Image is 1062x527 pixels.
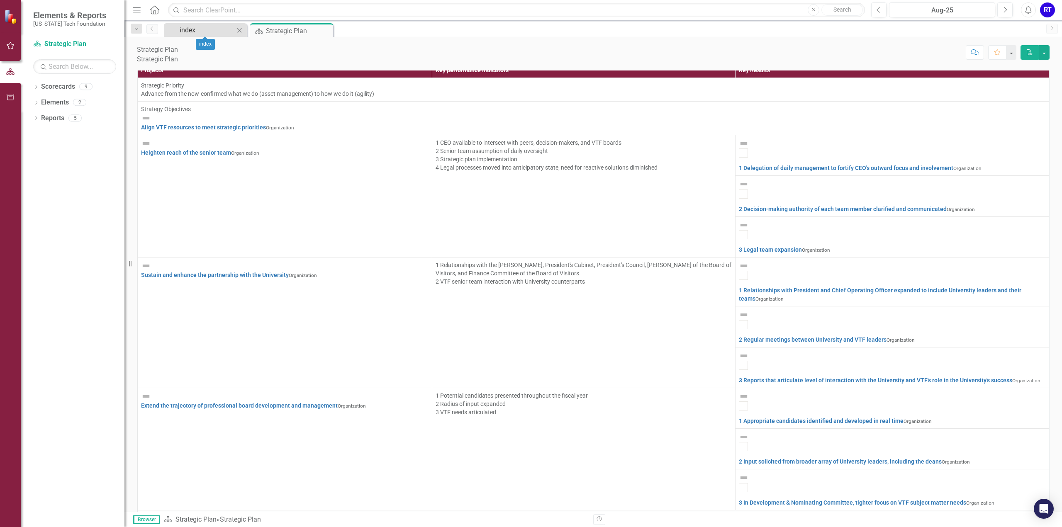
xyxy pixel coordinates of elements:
[887,337,915,343] span: Organization
[436,138,731,172] p: 1 CEO available to intersect with peers, decision-makers, and VTF boards 2 Senior team assumption...
[141,272,289,278] a: Sustain and enhance the partnership with the University
[180,25,234,35] div: index
[739,206,947,212] a: 2 Decision-making authority of each team member clarified and communicated
[889,2,995,17] button: Aug-25
[266,125,294,131] span: Organization
[73,99,86,106] div: 2
[755,296,784,302] span: Organization
[141,138,151,148] img: Not Defined
[1034,499,1054,519] div: Open Intercom Messenger
[137,55,178,64] div: Strategic Plan
[942,459,970,465] span: Organization
[141,124,266,131] a: Align VTF resources to meet strategic priorities
[947,206,975,212] span: Organization
[141,66,429,74] div: Projects
[833,6,851,13] span: Search
[141,90,374,97] span: Advance from the now-confirmed what we do (asset management) to how we do it (agility)
[220,515,261,523] div: Strategic Plan
[231,150,259,156] span: Organization
[4,10,19,24] img: ClearPoint Strategy
[141,113,151,123] img: Not Defined
[739,138,749,148] img: Not Defined
[739,377,1012,384] a: 3 Reports that articulate level of interaction with the University and VTF's role in the Universi...
[175,515,217,523] a: Strategic Plan
[966,500,994,506] span: Organization
[739,310,749,320] img: Not Defined
[904,418,932,424] span: Organization
[338,403,366,409] span: Organization
[739,418,904,424] a: 1 Appropriate candidates identified and developed in real time
[266,26,331,36] div: Strategic Plan
[892,5,992,15] div: Aug-25
[739,351,749,361] img: Not Defined
[141,81,1045,90] div: Strategic Priority
[739,220,749,230] img: Not Defined
[739,66,1045,74] div: Key Results
[739,473,749,483] img: Not Defined
[68,114,82,121] div: 5
[141,391,151,401] img: Not Defined
[141,149,231,156] a: Heighten reach of the senior team
[739,432,749,442] img: Not Defined
[953,165,982,171] span: Organization
[141,105,1045,113] div: Strategy Objectives
[41,114,64,123] a: Reports
[739,165,953,171] a: 1 Delegation of daily management to fortify CEO's outward focus and involvement
[739,336,887,343] a: 2 Regular meetings between University and VTF leaders
[436,66,731,74] div: Key performance indicators
[739,179,749,189] img: Not Defined
[41,98,69,107] a: Elements
[739,246,802,253] a: 3 Legal team expansion
[137,45,178,55] div: Strategic Plan
[739,458,942,465] a: 2 Input solicited from broader array of University leaders, including the deans
[1012,378,1040,384] span: Organization
[33,20,106,27] small: [US_STATE] Tech Foundation
[821,4,863,16] button: Search
[33,59,116,74] input: Search Below...
[141,402,338,409] a: Extend the trajectory of professional board development and management
[164,515,587,525] div: »
[436,391,731,416] p: 1 Potential candidates presented throughout the fiscal year 2 Radius of input expanded 3 VTF need...
[436,261,731,286] p: 1 Relationships with the [PERSON_NAME], President's Cabinet, President's Council, [PERSON_NAME] o...
[739,391,749,401] img: Not Defined
[79,83,93,90] div: 9
[168,3,865,17] input: Search ClearPoint...
[33,10,106,20] span: Elements & Reports
[133,515,160,524] span: Browser
[33,39,116,49] a: Strategic Plan
[739,261,749,271] img: Not Defined
[739,287,1021,302] a: 1 Relationships with President and Chief Operating Officer expanded to include University leaders...
[739,499,966,506] a: 3 In Development & Nominating Committee, tighter focus on VTF subject matter needs
[141,261,151,271] img: Not Defined
[1040,2,1055,17] button: RT
[196,39,215,50] div: index
[41,82,75,92] a: Scorecards
[802,247,830,253] span: Organization
[289,272,317,278] span: Organization
[166,25,234,35] a: index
